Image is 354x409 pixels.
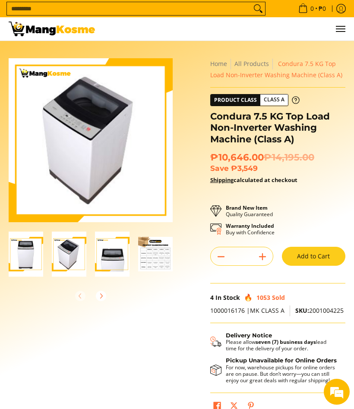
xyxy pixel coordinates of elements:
span: 1000016176 |MK CLASS A [210,306,284,315]
nav: Breadcrumbs [210,58,345,81]
strong: Delivery Notice [226,332,272,339]
img: condura-7.5kg-topload-non-inverter-washing-machine-class-c-full-view-mang-kosme [9,232,43,277]
img: Condura 7.5 KG Top Load Non-Inverter Washing Machine (Class A) [18,58,164,222]
span: • [296,4,329,13]
button: Next [92,286,111,305]
p: For now, warehouse pickups for online orders are on pause. But don’t worry—you can still enjoy ou... [226,364,337,384]
button: Add [252,250,273,264]
del: ₱14,195.00 [264,151,314,163]
textarea: Type your message and click 'Submit' [4,236,164,266]
span: 1053 [256,293,270,302]
div: Minimize live chat window [142,4,162,25]
em: Submit [126,266,157,277]
button: Menu [335,17,345,41]
a: All Products [234,60,269,68]
button: Add to Cart [282,247,345,266]
span: In Stock [215,293,240,302]
span: 2001004225 [295,306,344,315]
span: Sold [272,293,285,302]
a: Shipping [210,176,234,184]
button: Shipping & Delivery [210,332,337,352]
p: Buy with Confidence [226,223,275,236]
strong: calculated at checkout [210,176,297,184]
span: Condura 7.5 KG Top Load Non-Inverter Washing Machine (Class A) [210,60,342,79]
strong: seven (7) business days [256,338,316,346]
span: 0 [309,6,315,12]
button: Search [251,2,265,15]
span: Product Class [211,94,260,106]
nav: Main Menu [104,17,345,41]
p: Please allow lead time for the delivery of your order. [226,339,337,352]
button: Subtract [211,250,231,264]
img: Condura 7.5 KG Top Load Non-Inverter Washing Machine (Class A)-4 [138,237,173,271]
span: ₱10,646.00 [210,151,314,163]
h1: Condura 7.5 KG Top Load Non-Inverter Washing Machine (Class A) [210,110,345,145]
span: 4 [210,293,214,302]
span: ₱3,549 [231,164,258,173]
a: Home [210,60,227,68]
span: SKU: [295,306,309,315]
div: Leave a message [45,48,145,60]
ul: Customer Navigation [104,17,345,41]
strong: Brand New Item [226,204,268,211]
p: Quality Guaranteed [226,204,273,217]
a: Product Class Class A [210,94,300,106]
strong: Pickup Unavailable for Online Orders [226,357,337,364]
span: ₱0 [317,6,327,12]
span: We are offline. Please leave us a message. [18,109,151,196]
span: Class A [260,94,288,105]
img: Condura 7.5 KG Top Load Non-Inverter Washing Machine (Class A)-3 [95,232,130,277]
img: Condura 7.5 KG Top Load Non-Inverter Washing Machine (Class A)-2 [52,232,86,277]
img: Condura 7.5 KG Top Load Non-Inverter Washing Machine (Class A) | Mang Kosme [9,22,95,36]
span: Save [210,164,229,173]
strong: Warranty Included [226,222,274,230]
